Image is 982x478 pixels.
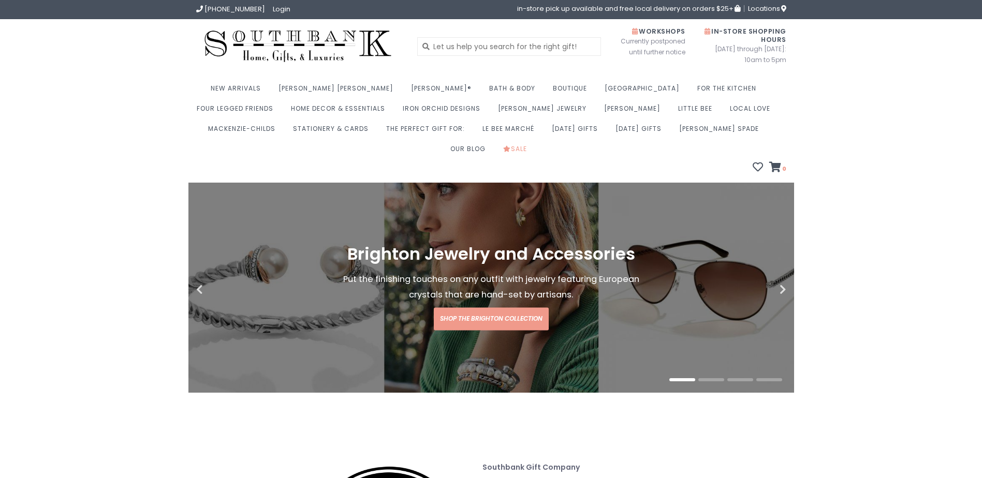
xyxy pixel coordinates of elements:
span: Currently postponed until further notice [608,36,685,57]
a: Four Legged Friends [197,101,279,122]
button: Next [735,285,786,295]
button: 2 of 4 [698,378,724,381]
a: [DATE] Gifts [552,122,603,142]
span: Put the finishing touches on any outfit with jewelry featuring European crystals that are hand-se... [343,274,639,301]
a: Locations [744,5,786,12]
a: Le Bee Marché [482,122,539,142]
a: Bath & Body [489,81,540,101]
strong: Southbank Gift Company [482,462,580,472]
a: MacKenzie-Childs [208,122,281,142]
a: [PERSON_NAME] [PERSON_NAME] [279,81,399,101]
a: Stationery & Cards [293,122,374,142]
button: 4 of 4 [756,378,782,381]
h1: Brighton Jewelry and Accessories [332,245,651,264]
span: in-store pick up available and free local delivery on orders $25+ [517,5,740,12]
a: Boutique [553,81,592,101]
img: Southbank Gift Company -- Home, Gifts, and Luxuries [196,27,400,66]
a: Login [273,4,290,14]
a: [PERSON_NAME]® [411,81,477,101]
a: [PERSON_NAME] Jewelry [498,101,592,122]
a: The perfect gift for: [386,122,470,142]
a: [PERSON_NAME] [604,101,666,122]
a: Iron Orchid Designs [403,101,486,122]
a: [PERSON_NAME] Spade [679,122,764,142]
a: Local Love [730,101,775,122]
span: In-Store Shopping Hours [705,27,786,44]
a: Our Blog [450,142,491,162]
a: [DATE] Gifts [615,122,667,142]
a: [PHONE_NUMBER] [196,4,265,14]
a: Little Bee [678,101,717,122]
span: Workshops [632,27,685,36]
span: [DATE] through [DATE]: 10am to 5pm [701,43,786,65]
a: For the Kitchen [697,81,761,101]
a: [GEOGRAPHIC_DATA] [605,81,685,101]
button: 3 of 4 [727,378,753,381]
a: Home Decor & Essentials [291,101,390,122]
span: Locations [748,4,786,13]
a: 0 [769,163,786,173]
button: Previous [196,285,248,295]
a: New Arrivals [211,81,266,101]
a: Sale [503,142,532,162]
input: Let us help you search for the right gift! [417,37,601,56]
a: Shop the Brighton Collection [434,308,549,331]
span: 0 [781,165,786,173]
button: 1 of 4 [669,378,695,381]
span: [PHONE_NUMBER] [204,4,265,14]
